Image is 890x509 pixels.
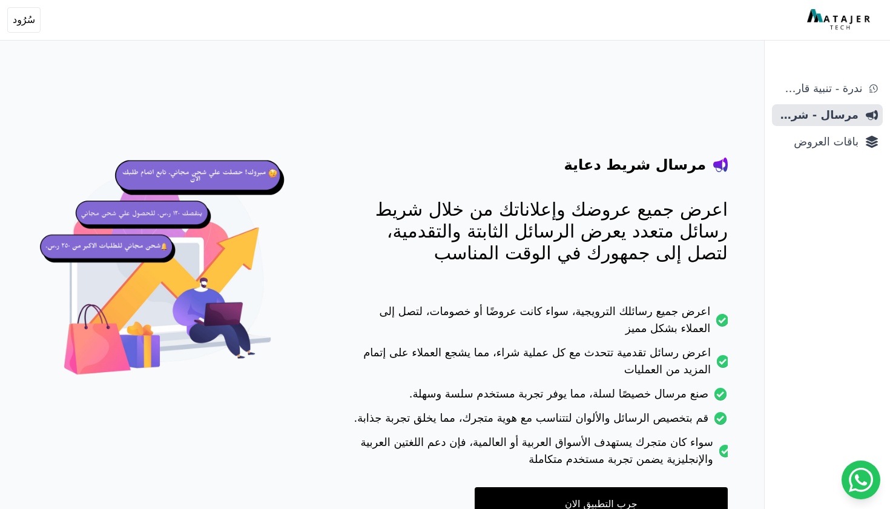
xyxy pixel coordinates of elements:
li: قم بتخصيص الرسائل والألوان لتتناسب مع هوية متجرك، مما يخلق تجربة جذابة. [348,410,728,434]
li: اعرض جميع رسائلك الترويجية، سواء كانت عروضًا أو خصومات، لتصل إلى العملاء بشكل مميز [348,303,728,344]
li: صنع مرسال خصيصًا لسلة، مما يوفر تجربة مستخدم سلسة وسهلة. [348,385,728,410]
img: hero [36,145,299,408]
span: ندرة - تنبية قارب علي النفاذ [777,80,862,97]
img: MatajerTech Logo [807,9,873,31]
a: باقات العروض [772,131,883,153]
li: اعرض رسائل تقدمية تتحدث مع كل عملية شراء، مما يشجع العملاء على إتمام المزيد من العمليات [348,344,728,385]
p: اعرض جميع عروضك وإعلاناتك من خلال شريط رسائل متعدد يعرض الرسائل الثابتة والتقدمية، لتصل إلى جمهور... [348,199,728,264]
a: ندرة - تنبية قارب علي النفاذ [772,78,883,99]
h4: مرسال شريط دعاية [564,155,706,175]
a: مرسال - شريط دعاية [772,104,883,126]
span: مرسال - شريط دعاية [777,107,859,124]
li: سواء كان متجرك يستهدف الأسواق العربية أو العالمية، فإن دعم اللغتين العربية والإنجليزية يضمن تجربة... [348,434,728,475]
span: باقات العروض [777,133,859,150]
span: سُرُود [13,13,35,27]
button: سُرُود [7,7,41,33]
